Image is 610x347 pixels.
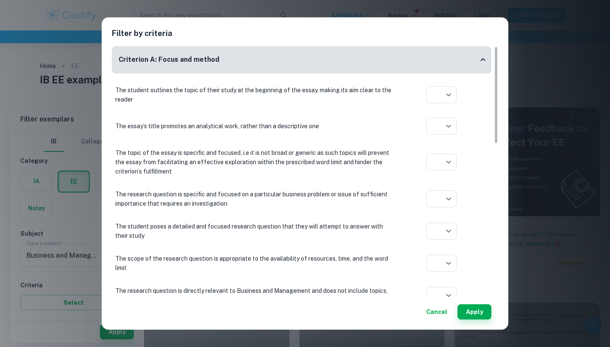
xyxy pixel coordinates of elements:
button: Apply [457,304,491,319]
p: The research question is specific and focused on a particular business problem or issue of suffic... [115,190,395,208]
p: The scope of the research question is appropriate to the availability of resources, time, and the... [115,254,395,273]
p: The student outlines the topic of their study at the beginning of the essay, making its aim clear... [115,85,395,104]
p: The essay’s title promotes an analytical work, rather than a descriptive one [115,121,395,131]
p: The student poses a detailed and focused research question that they will attempt to answer with ... [115,222,395,240]
h6: Criterion A: Focus and method [119,55,219,65]
h2: Filter by criteria [112,28,498,46]
p: The research question is directly relevant to Business and Management and does not include topics... [115,286,395,305]
button: Cancel [423,304,451,319]
div: Criterion A: Focus and method [112,46,491,74]
p: The topic of the essay is specific and focused, i.e it is not broad or generic as such topics wil... [115,148,395,176]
